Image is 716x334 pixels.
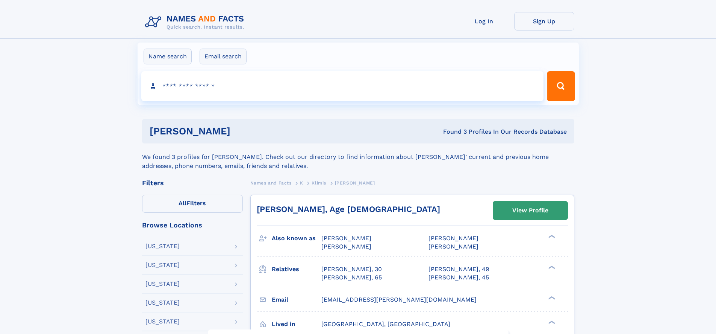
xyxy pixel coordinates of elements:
[454,12,514,31] a: Log In
[141,71,544,101] input: search input
[150,127,337,136] h1: [PERSON_NAME]
[312,178,326,188] a: Klimis
[142,143,574,171] div: We found 3 profiles for [PERSON_NAME]. Check out our directory to find information about [PERSON_...
[257,204,440,214] a: [PERSON_NAME], Age [DEMOGRAPHIC_DATA]
[144,49,192,64] label: Name search
[142,222,243,229] div: Browse Locations
[546,295,556,300] div: ❯
[145,300,180,306] div: [US_STATE]
[300,178,303,188] a: K
[514,12,574,31] a: Sign Up
[272,318,321,331] h3: Lived in
[321,296,477,303] span: [EMAIL_ADDRESS][PERSON_NAME][DOMAIN_NAME]
[145,262,180,268] div: [US_STATE]
[428,235,478,242] span: [PERSON_NAME]
[300,180,303,186] span: K
[546,234,556,239] div: ❯
[200,49,247,64] label: Email search
[321,320,450,328] span: [GEOGRAPHIC_DATA], [GEOGRAPHIC_DATA]
[428,265,489,273] a: [PERSON_NAME], 49
[321,243,371,250] span: [PERSON_NAME]
[272,263,321,276] h3: Relatives
[335,180,375,186] span: [PERSON_NAME]
[145,281,180,287] div: [US_STATE]
[142,180,243,186] div: Filters
[145,243,180,249] div: [US_STATE]
[272,293,321,306] h3: Email
[142,195,243,213] label: Filters
[337,128,567,136] div: Found 3 Profiles In Our Records Database
[321,235,371,242] span: [PERSON_NAME]
[428,243,478,250] span: [PERSON_NAME]
[250,178,292,188] a: Names and Facts
[547,71,575,101] button: Search Button
[428,273,489,282] a: [PERSON_NAME], 45
[312,180,326,186] span: Klimis
[142,12,250,32] img: Logo Names and Facts
[546,320,556,325] div: ❯
[493,201,568,220] a: View Profile
[321,273,382,282] a: [PERSON_NAME], 65
[179,200,186,207] span: All
[272,232,321,245] h3: Also known as
[546,265,556,270] div: ❯
[321,265,382,273] a: [PERSON_NAME], 30
[145,319,180,325] div: [US_STATE]
[512,202,548,219] div: View Profile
